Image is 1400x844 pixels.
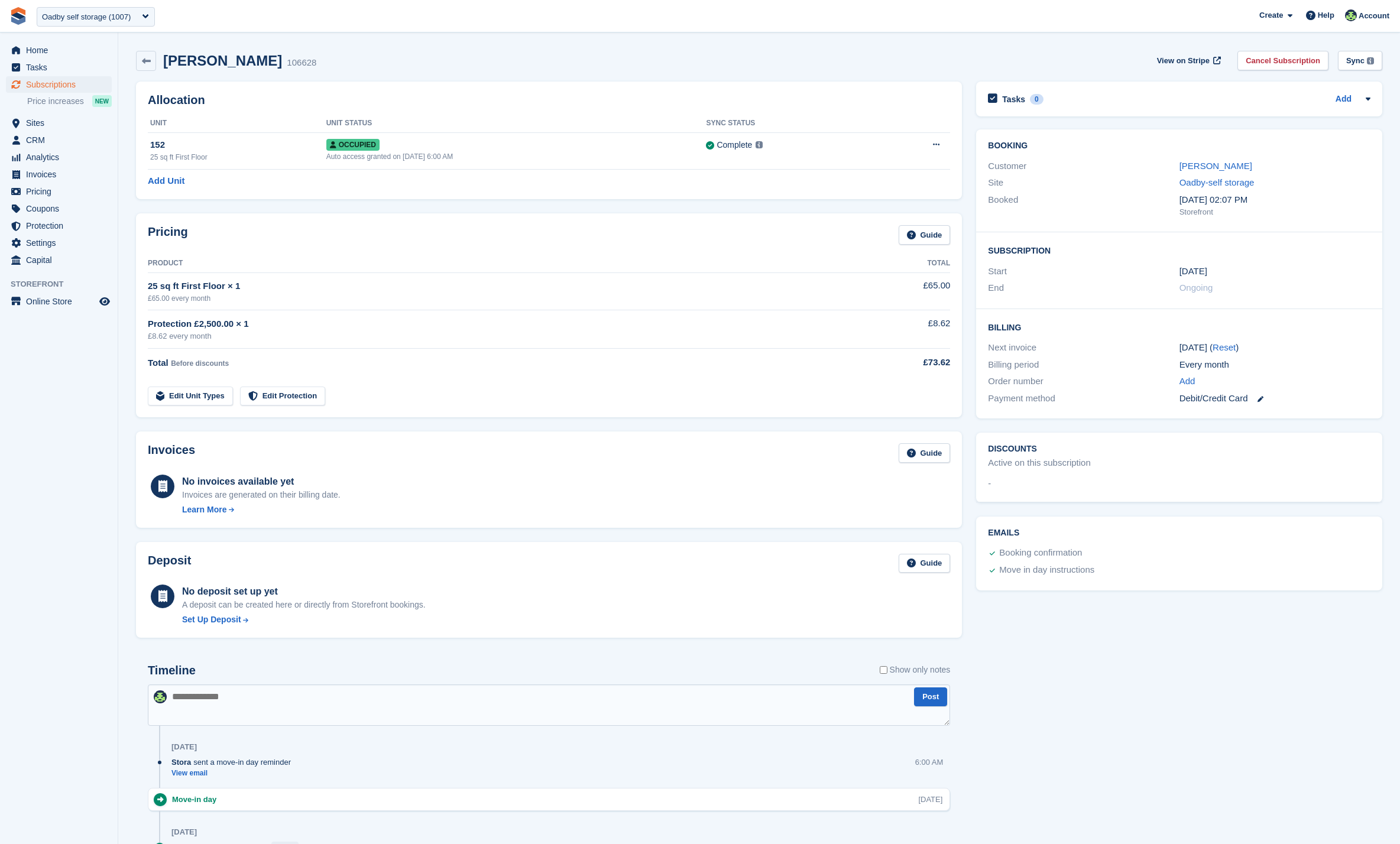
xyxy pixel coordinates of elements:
a: menu [6,252,112,268]
label: Show only notes [880,664,951,676]
div: [DATE] ( ) [1179,341,1370,355]
a: menu [6,132,112,148]
div: Complete [717,139,752,151]
div: 152 [150,138,326,152]
div: Storefront [1179,206,1370,218]
div: [DATE] [171,827,197,837]
div: No deposit set up yet [182,585,426,599]
a: Reset [1213,342,1236,352]
td: £65.00 [844,272,950,310]
div: Next invoice [988,341,1179,355]
a: menu [6,149,112,165]
button: Sync [1338,51,1382,70]
span: Online Store [26,293,97,310]
div: Auto access granted on [DATE] 6:00 AM [326,151,707,162]
a: View on Stripe [1152,51,1224,70]
span: Settings [26,235,97,251]
span: Stora [171,757,191,768]
div: Billing period [988,358,1179,372]
a: Oadby-self storage [1179,177,1255,187]
h2: Emails [988,528,1370,538]
h2: Booking [988,141,1370,151]
a: menu [6,235,112,251]
a: menu [6,218,112,234]
img: Yaw Boakye [1345,9,1357,21]
div: Learn More [182,504,226,516]
div: [DATE] 02:07 PM [1179,193,1370,207]
div: 25 sq ft First Floor [150,152,326,163]
div: Move-in day [172,794,222,805]
h2: Discounts [988,444,1370,454]
div: Booking confirmation [999,546,1082,560]
span: Total [148,358,168,368]
div: NEW [92,95,112,107]
a: Learn More [182,504,341,516]
a: Preview store [98,294,112,309]
span: Occupied [326,139,380,151]
a: menu [6,115,112,131]
a: View email [171,768,297,778]
h2: Pricing [148,225,188,245]
time: 2025-09-06 00:00:00 UTC [1179,265,1207,278]
td: £8.62 [844,310,950,349]
h2: Tasks [1002,94,1025,105]
div: Invoices are generated on their billing date. [182,489,341,501]
span: Protection [26,218,97,234]
a: Set Up Deposit [182,613,426,626]
span: Subscriptions [26,76,97,93]
h2: Billing [988,321,1370,333]
span: Storefront [11,278,118,290]
div: Active on this subscription [988,456,1090,470]
a: menu [6,166,112,183]
a: Edit Protection [240,387,325,406]
div: Sync [1346,55,1365,67]
a: Price increases NEW [27,95,112,108]
img: icon-info-grey-7440780725fd019a000dd9b08b2336e03edf1995a4989e88bcd33f0948082b44.svg [1367,57,1374,64]
div: £73.62 [844,356,950,369]
span: Invoices [26,166,97,183]
div: Site [988,176,1179,190]
a: menu [6,76,112,93]
div: End [988,281,1179,295]
h2: Timeline [148,664,196,677]
a: menu [6,59,112,76]
div: Start [988,265,1179,278]
span: Pricing [26,183,97,200]
div: Debit/Credit Card [1179,392,1370,405]
span: Home [26,42,97,59]
a: Guide [899,443,951,463]
span: Help [1318,9,1334,21]
div: Order number [988,375,1179,388]
div: 25 sq ft First Floor × 1 [148,280,844,293]
a: Guide [899,554,951,573]
div: Oadby self storage (1007) [42,11,131,23]
img: icon-info-grey-7440780725fd019a000dd9b08b2336e03edf1995a4989e88bcd33f0948082b44.svg [756,141,763,148]
a: Add [1179,375,1195,388]
span: Coupons [26,200,97,217]
h2: Invoices [148,443,195,463]
div: Payment method [988,392,1179,405]
span: - [988,477,991,491]
span: Price increases [27,96,84,107]
span: View on Stripe [1157,55,1210,67]
a: Edit Unit Types [148,387,233,406]
th: Unit [148,114,326,133]
span: Create [1259,9,1283,21]
div: Protection £2,500.00 × 1 [148,317,844,331]
div: Every month [1179,358,1370,372]
a: Cancel Subscription [1237,51,1328,70]
span: CRM [26,132,97,148]
span: Ongoing [1179,283,1213,293]
span: Sites [26,115,97,131]
p: A deposit can be created here or directly from Storefront bookings. [182,599,426,611]
div: £65.00 every month [148,293,844,304]
div: [DATE] [918,794,942,805]
a: menu [6,183,112,200]
a: menu [6,293,112,310]
span: Account [1359,10,1389,22]
div: sent a move-in day reminder [171,757,297,768]
div: No invoices available yet [182,475,341,489]
th: Sync Status [706,114,876,133]
a: menu [6,42,112,59]
input: Show only notes [880,664,887,676]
